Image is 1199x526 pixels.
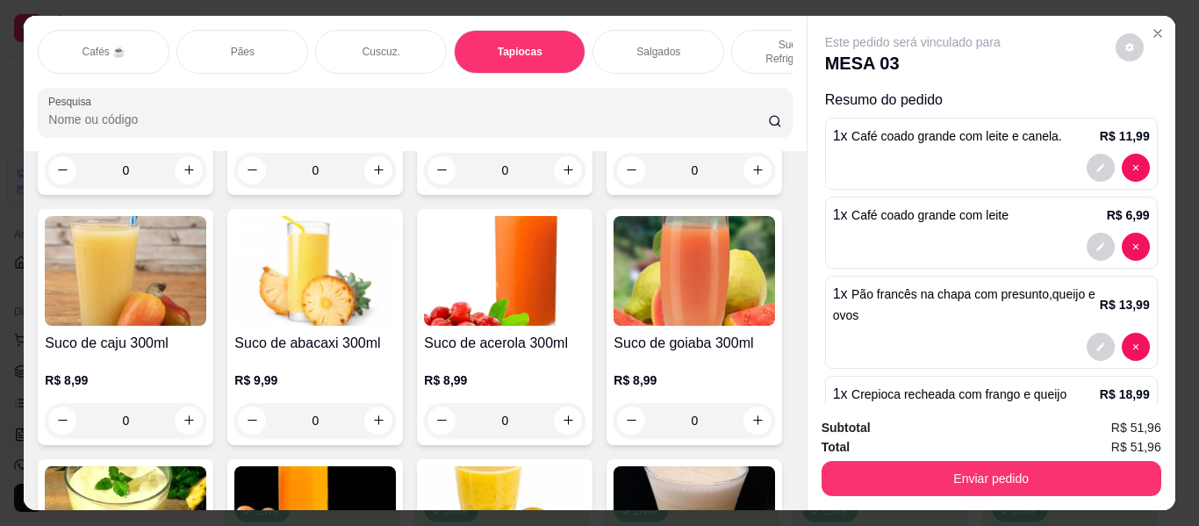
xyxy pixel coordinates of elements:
[427,156,456,184] button: decrease-product-quantity
[743,407,772,435] button: increase-product-quantity
[234,371,396,389] p: R$ 9,99
[822,421,871,435] strong: Subtotal
[746,38,848,66] p: Sucos e Refrigerantes
[833,126,1062,147] p: 1 x
[822,461,1161,496] button: Enviar pedido
[1111,437,1161,457] span: R$ 51,96
[1111,418,1161,437] span: R$ 51,96
[614,333,775,354] h4: Suco de goiaba 300ml
[424,333,585,354] h4: Suco de acerola 300ml
[822,440,850,454] strong: Total
[617,407,645,435] button: decrease-product-quantity
[48,111,768,128] input: Pesquisa
[82,45,126,59] p: Cafés ☕
[825,51,1001,76] p: MESA 03
[1122,154,1150,182] button: decrease-product-quantity
[1087,333,1115,361] button: decrease-product-quantity
[614,216,775,326] img: product-image
[825,90,1158,111] p: Resumo do pedido
[617,156,645,184] button: decrease-product-quantity
[238,156,266,184] button: decrease-product-quantity
[364,156,392,184] button: increase-product-quantity
[427,407,456,435] button: decrease-product-quantity
[1116,33,1144,61] button: decrease-product-quantity
[1100,127,1150,145] p: R$ 11,99
[175,407,203,435] button: increase-product-quantity
[424,371,585,389] p: R$ 8,99
[743,156,772,184] button: increase-product-quantity
[833,287,1095,322] span: Pão francês na chapa com presunto,queijo e ovos
[1122,333,1150,361] button: decrease-product-quantity
[498,45,542,59] p: Tapiocas
[45,216,206,326] img: product-image
[636,45,680,59] p: Salgados
[825,33,1001,51] p: Este pedido será vinculado para
[238,407,266,435] button: decrease-product-quantity
[1087,154,1115,182] button: decrease-product-quantity
[45,333,206,354] h4: Suco de caju 300ml
[1122,233,1150,261] button: decrease-product-quantity
[234,216,396,326] img: product-image
[45,371,206,389] p: R$ 8,99
[851,208,1009,222] span: Café coado grande com leite
[424,216,585,326] img: product-image
[234,333,396,354] h4: Suco de abacaxi 300ml
[1100,385,1150,403] p: R$ 18,99
[363,45,400,59] p: Cuscuz.
[851,387,1066,401] span: Crepioca recheada com frango e queijo
[48,407,76,435] button: decrease-product-quantity
[1100,296,1150,313] p: R$ 13,99
[231,45,255,59] p: Pães
[364,407,392,435] button: increase-product-quantity
[1107,206,1150,224] p: R$ 6,99
[1087,233,1115,261] button: decrease-product-quantity
[554,156,582,184] button: increase-product-quantity
[833,284,1100,326] p: 1 x
[48,94,97,109] label: Pesquisa
[614,371,775,389] p: R$ 8,99
[833,384,1067,405] p: 1 x
[833,205,1009,226] p: 1 x
[48,156,76,184] button: decrease-product-quantity
[175,156,203,184] button: increase-product-quantity
[554,407,582,435] button: increase-product-quantity
[851,129,1062,143] span: Café coado grande com leite e canela.
[1144,19,1172,47] button: Close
